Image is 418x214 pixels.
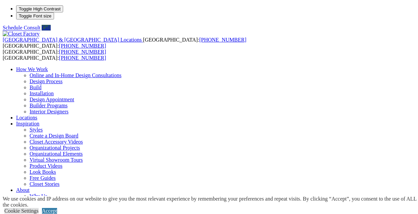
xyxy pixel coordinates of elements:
a: Accept [42,208,57,214]
span: [GEOGRAPHIC_DATA]: [GEOGRAPHIC_DATA]: [3,37,246,49]
a: Closet Accessory Videos [30,139,83,145]
a: Free Guides [30,175,56,181]
a: Closet Stories [30,181,59,187]
span: Toggle Font size [19,13,51,18]
a: Online and In-Home Design Consultations [30,72,122,78]
a: Create a Design Board [30,133,78,139]
span: Toggle High Contrast [19,6,60,11]
button: Toggle Font size [16,12,54,19]
a: Virtual Showroom Tours [30,157,83,163]
a: Build [30,85,42,90]
a: Locations [16,115,37,120]
a: [PHONE_NUMBER] [199,37,246,43]
a: Why Us [30,193,47,199]
a: [PHONE_NUMBER] [59,43,106,49]
a: Interior Designers [30,109,68,114]
a: Organizational Projects [30,145,80,151]
a: How We Work [16,66,48,72]
a: About [16,187,30,193]
a: Look Books [30,169,56,175]
span: [GEOGRAPHIC_DATA] & [GEOGRAPHIC_DATA] Locations [3,37,142,43]
a: Styles [30,127,43,132]
a: Inspiration [16,121,39,126]
a: Call [42,25,51,31]
span: [GEOGRAPHIC_DATA]: [GEOGRAPHIC_DATA]: [3,49,106,61]
a: Product Videos [30,163,62,169]
a: Schedule Consult [3,25,40,31]
a: Installation [30,91,54,96]
a: Design Appointment [30,97,74,102]
a: Design Process [30,78,62,84]
img: Closet Factory [3,31,40,37]
a: [PHONE_NUMBER] [59,55,106,61]
button: Toggle High Contrast [16,5,63,12]
a: [GEOGRAPHIC_DATA] & [GEOGRAPHIC_DATA] Locations [3,37,143,43]
div: We use cookies and IP address on our website to give you the most relevant experience by remember... [3,196,418,208]
a: Cookie Settings [4,208,39,214]
a: Builder Programs [30,103,67,108]
a: Organizational Elements [30,151,83,157]
a: [PHONE_NUMBER] [59,49,106,55]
